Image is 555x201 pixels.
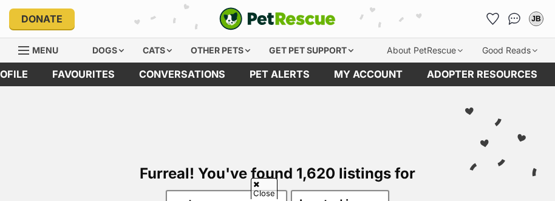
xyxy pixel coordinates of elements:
[474,38,546,63] div: Good Reads
[219,7,336,30] a: PetRescue
[260,38,362,63] div: Get pet support
[237,63,322,86] a: Pet alerts
[505,9,524,29] a: Conversations
[32,45,58,55] span: Menu
[508,13,521,25] img: chat-41dd97257d64d25036548639549fe6c8038ab92f7586957e7f3b1b290dea8141.svg
[526,9,546,29] button: My account
[18,38,67,60] a: Menu
[483,9,502,29] a: Favourites
[483,9,546,29] ul: Account quick links
[140,165,415,182] span: Furreal! You've found 1,620 listings for
[251,178,277,199] span: Close
[219,7,336,30] img: logo-cat-932fe2b9b8326f06289b0f2fb663e598f794de774fb13d1741a6617ecf9a85b4.svg
[127,63,237,86] a: conversations
[40,63,127,86] a: Favourites
[182,38,259,63] div: Other pets
[415,63,550,86] a: Adopter resources
[530,13,542,25] div: JB
[9,9,75,29] a: Donate
[84,38,132,63] div: Dogs
[134,38,180,63] div: Cats
[378,38,471,63] div: About PetRescue
[322,63,415,86] a: My account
